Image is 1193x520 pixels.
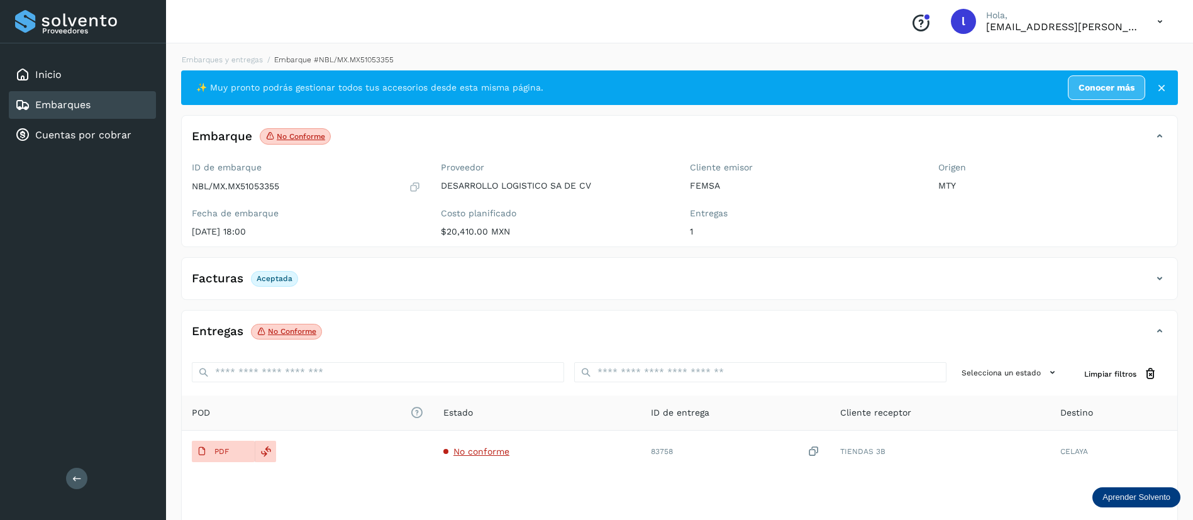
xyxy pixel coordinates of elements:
[192,406,423,419] span: POD
[182,55,263,64] a: Embarques y entregas
[986,21,1137,33] p: lauraamalia.castillo@xpertal.com
[192,441,255,462] button: PDF
[1060,406,1093,419] span: Destino
[1092,487,1180,507] div: Aprender Solvento
[42,26,151,35] p: Proveedores
[441,162,670,173] label: Proveedor
[274,55,394,64] span: Embarque #NBL/MX.MX51053355
[441,226,670,237] p: $20,410.00 MXN
[268,327,316,336] p: No conforme
[214,447,229,456] p: PDF
[196,81,543,94] span: ✨ Muy pronto podrás gestionar todos tus accesorios desde esta misma página.
[192,226,421,237] p: [DATE] 18:00
[35,99,91,111] a: Embarques
[651,406,709,419] span: ID de entrega
[690,162,919,173] label: Cliente emisor
[35,69,62,80] a: Inicio
[192,181,279,192] p: NBL/MX.MX51053355
[938,162,1167,173] label: Origen
[35,129,131,141] a: Cuentas por cobrar
[441,180,670,191] p: DESARROLLO LOGISTICO SA DE CV
[690,226,919,237] p: 1
[830,431,1050,472] td: TIENDAS 3B
[255,441,276,462] div: Reemplazar POD
[182,321,1177,352] div: EntregasNo conforme
[277,132,325,141] p: No conforme
[651,445,820,458] div: 83758
[192,324,243,339] h4: Entregas
[690,208,919,219] label: Entregas
[182,126,1177,157] div: EmbarqueNo conforme
[9,121,156,149] div: Cuentas por cobrar
[690,180,919,191] p: FEMSA
[1074,362,1167,385] button: Limpiar filtros
[192,130,252,144] h4: Embarque
[192,162,421,173] label: ID de embarque
[192,208,421,219] label: Fecha de embarque
[1102,492,1170,502] p: Aprender Solvento
[9,61,156,89] div: Inicio
[9,91,156,119] div: Embarques
[957,362,1064,383] button: Selecciona un estado
[182,268,1177,299] div: FacturasAceptada
[1050,431,1177,472] td: CELAYA
[938,180,1167,191] p: MTY
[257,274,292,283] p: Aceptada
[192,272,243,286] h4: Facturas
[1068,75,1145,100] a: Conocer más
[840,406,911,419] span: Cliente receptor
[453,446,509,456] span: No conforme
[443,406,473,419] span: Estado
[1084,368,1136,380] span: Limpiar filtros
[986,10,1137,21] p: Hola,
[181,54,1178,65] nav: breadcrumb
[441,208,670,219] label: Costo planificado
